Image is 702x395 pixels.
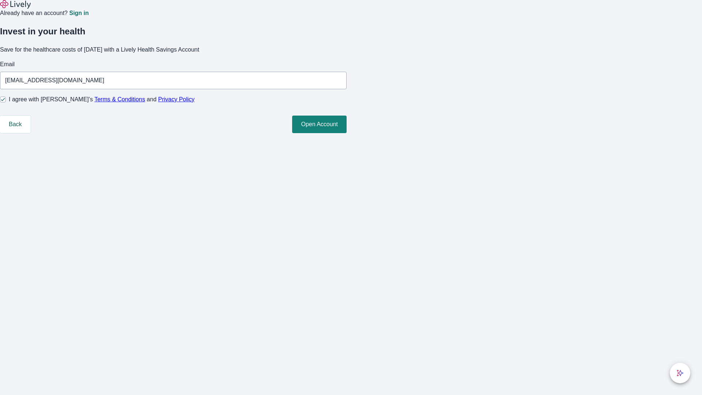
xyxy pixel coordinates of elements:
svg: Lively AI Assistant [676,369,684,377]
button: chat [670,363,690,383]
a: Privacy Policy [158,96,195,102]
span: I agree with [PERSON_NAME]’s and [9,95,195,104]
button: Open Account [292,116,347,133]
a: Sign in [69,10,88,16]
a: Terms & Conditions [94,96,145,102]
